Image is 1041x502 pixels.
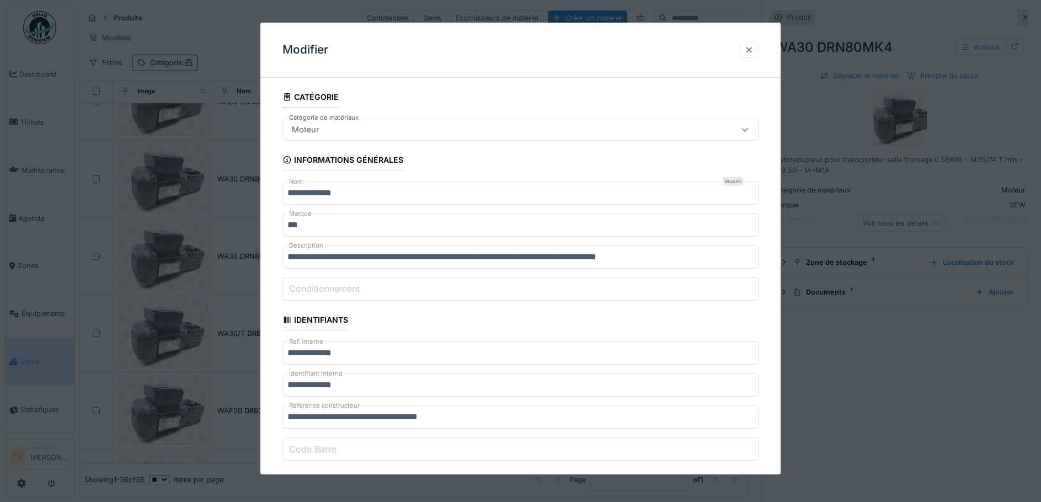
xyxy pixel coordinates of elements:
[282,43,328,57] h3: Modifier
[287,442,339,455] label: Code Barre
[287,124,323,136] div: Moteur
[287,113,361,122] label: Catégorie de matériaux
[282,472,322,490] div: Stock
[287,337,325,346] label: Ref. interne
[287,282,362,295] label: Conditionnement
[287,401,362,410] label: Référence constructeur
[287,369,345,378] label: Identifiant interne
[287,209,314,218] label: Marque
[287,241,325,250] label: Description
[282,89,339,108] div: Catégorie
[287,177,305,186] label: Nom
[723,177,743,186] div: Requis
[282,152,404,170] div: Informations générales
[282,312,349,330] div: Identifiants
